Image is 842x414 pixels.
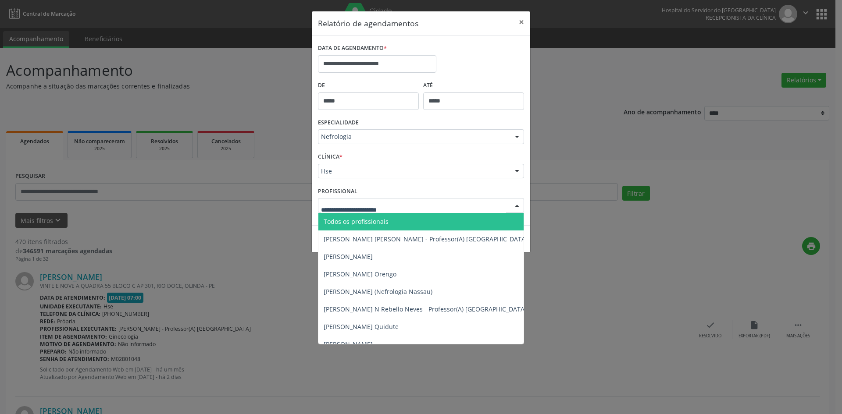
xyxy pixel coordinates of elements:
label: ATÉ [423,79,524,92]
span: [PERSON_NAME] [324,340,373,348]
label: CLÍNICA [318,150,343,164]
label: DATA DE AGENDAMENTO [318,42,387,55]
span: [PERSON_NAME] N Rebello Neves - Professor(A) [GEOGRAPHIC_DATA] [324,305,527,313]
button: Close [513,11,530,33]
span: [PERSON_NAME] Quidute [324,322,399,331]
label: De [318,79,419,92]
label: PROFISSIONAL [318,184,357,198]
span: Nefrologia [321,132,506,141]
span: [PERSON_NAME] (Nefrologia Nassau) [324,287,432,296]
span: [PERSON_NAME] Orengo [324,270,396,278]
span: [PERSON_NAME] [PERSON_NAME] - Professor(A) [GEOGRAPHIC_DATA] [324,235,528,243]
span: Hse [321,167,506,176]
label: ESPECIALIDADE [318,116,359,130]
span: [PERSON_NAME] [324,252,373,261]
span: Todos os profissionais [324,217,389,226]
h5: Relatório de agendamentos [318,18,418,29]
